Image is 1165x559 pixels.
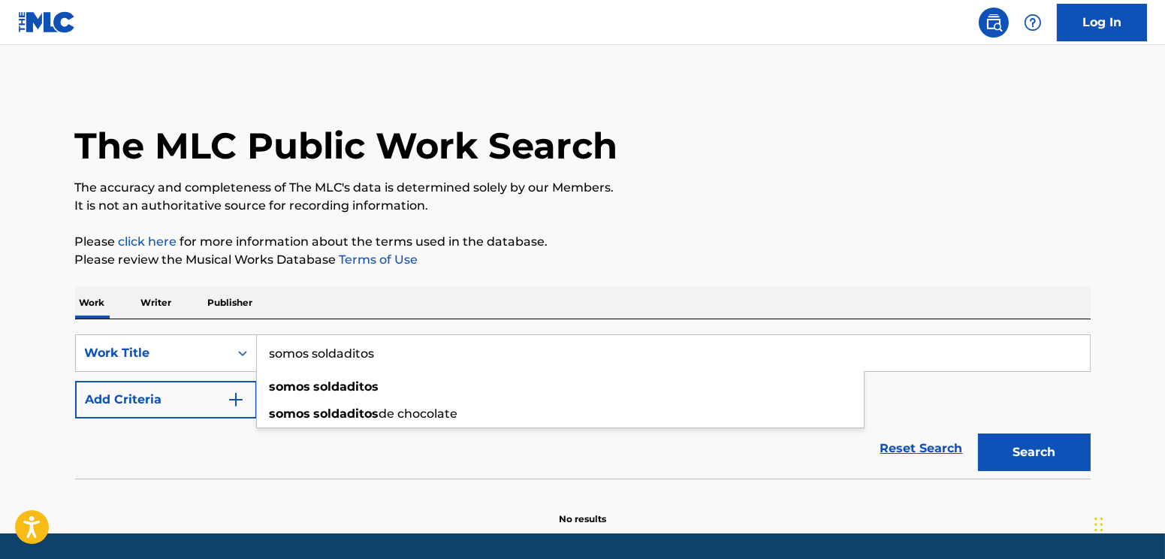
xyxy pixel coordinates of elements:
[978,434,1091,471] button: Search
[1057,4,1147,41] a: Log In
[379,406,458,421] span: de chocolate
[873,432,970,465] a: Reset Search
[75,334,1091,479] form: Search Form
[979,8,1009,38] a: Public Search
[75,123,618,168] h1: The MLC Public Work Search
[1094,502,1103,547] div: Arrastrar
[119,234,177,249] a: click here
[227,391,245,409] img: 9d2ae6d4665cec9f34b9.svg
[75,251,1091,269] p: Please review the Musical Works Database
[204,287,258,319] p: Publisher
[337,252,418,267] a: Terms of Use
[1090,487,1165,559] iframe: Chat Widget
[270,379,311,394] strong: somos
[75,179,1091,197] p: The accuracy and completeness of The MLC's data is determined solely by our Members.
[137,287,177,319] p: Writer
[985,14,1003,32] img: search
[270,406,311,421] strong: somos
[1090,487,1165,559] div: Widget de chat
[75,197,1091,215] p: It is not an authoritative source for recording information.
[1024,14,1042,32] img: help
[559,494,606,526] p: No results
[314,406,379,421] strong: soldaditos
[1018,8,1048,38] div: Help
[85,344,220,362] div: Work Title
[314,379,379,394] strong: soldaditos
[75,287,110,319] p: Work
[75,233,1091,251] p: Please for more information about the terms used in the database.
[75,381,257,418] button: Add Criteria
[18,11,76,33] img: MLC Logo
